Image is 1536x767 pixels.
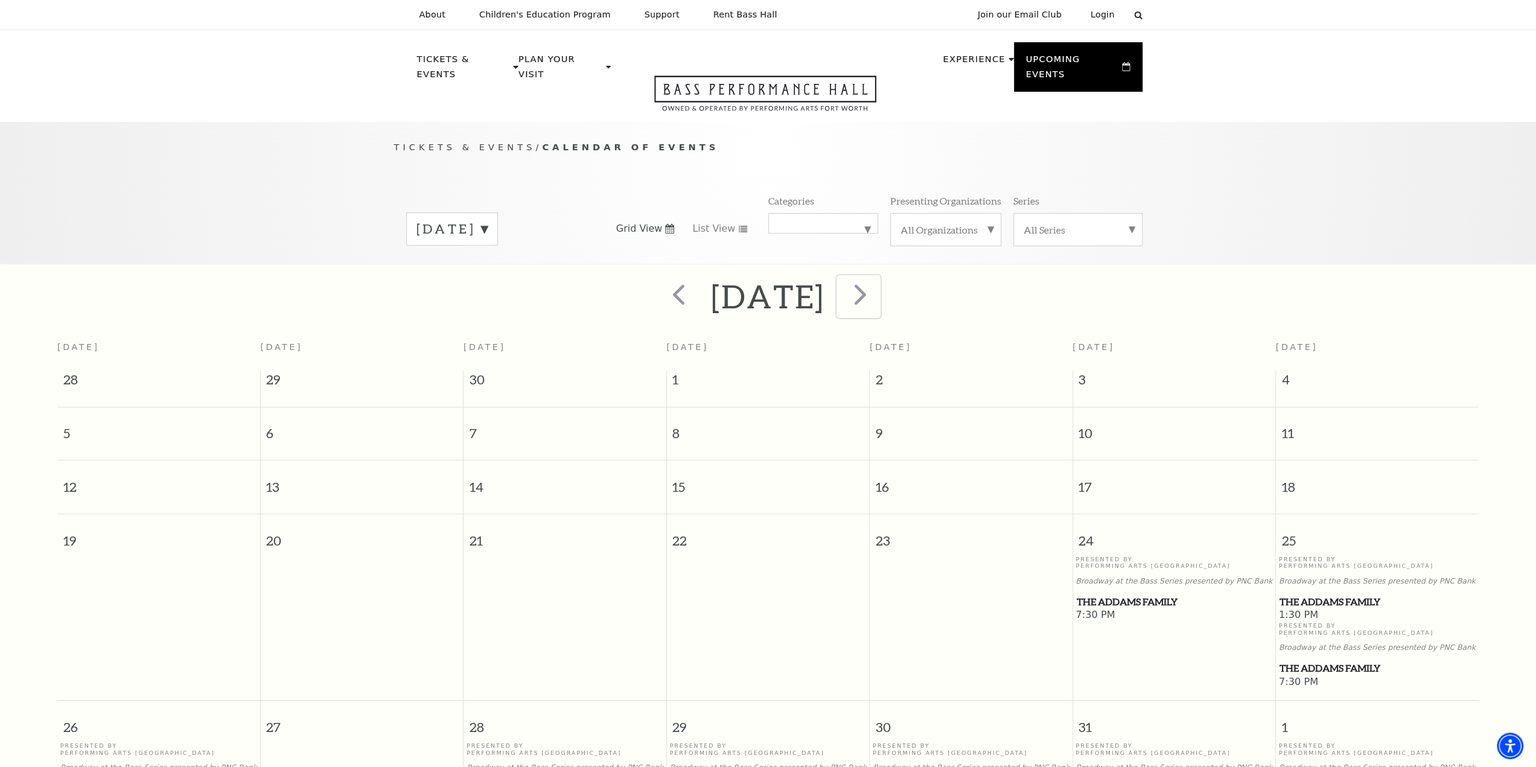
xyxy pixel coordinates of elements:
p: Presented By Performing Arts [GEOGRAPHIC_DATA] [1076,556,1272,570]
div: Accessibility Menu [1497,733,1523,759]
p: Rent Bass Hall [713,10,777,20]
span: 30 [870,701,1072,742]
span: The Addams Family [1279,594,1475,609]
span: 3 [1073,371,1275,395]
span: 22 [667,514,869,556]
span: [DATE] [1072,342,1115,352]
span: 1 [1276,701,1479,742]
p: Experience [943,52,1005,74]
p: Presented By Performing Arts [GEOGRAPHIC_DATA] [1076,742,1272,756]
p: Broadway at the Bass Series presented by PNC Bank [1279,643,1476,652]
span: 25 [1276,514,1479,556]
span: 13 [261,460,463,502]
span: 29 [261,371,463,395]
label: All Series [1024,223,1132,236]
span: 24 [1073,514,1275,556]
span: 21 [464,514,666,556]
p: Upcoming Events [1026,52,1120,89]
p: About [419,10,445,20]
span: 7:30 PM [1076,609,1272,622]
span: 7:30 PM [1279,676,1476,689]
span: The Addams Family [1279,661,1475,676]
p: / [394,140,1142,155]
label: [DATE] [416,220,488,238]
span: 19 [57,514,260,556]
h2: [DATE] [711,277,825,316]
p: Categories [768,194,814,207]
span: 28 [57,371,260,395]
span: Calendar of Events [542,142,719,152]
span: 11 [1276,407,1479,449]
span: 20 [261,514,463,556]
span: 15 [667,460,869,502]
span: 4 [1276,371,1479,395]
button: prev [655,275,699,318]
span: 17 [1073,460,1275,502]
p: Presented By Performing Arts [GEOGRAPHIC_DATA] [1279,742,1476,756]
span: Tickets & Events [394,142,536,152]
a: The Addams Family [1279,661,1476,676]
span: [DATE] [1276,342,1318,352]
p: Support [645,10,680,20]
p: Broadway at the Bass Series presented by PNC Bank [1279,577,1476,586]
p: Presenting Organizations [890,194,1001,207]
span: [DATE] [464,342,506,352]
span: 31 [1073,701,1275,742]
a: The Addams Family [1076,594,1272,609]
p: Tickets & Events [417,52,511,89]
p: Presented By Performing Arts [GEOGRAPHIC_DATA] [873,742,1069,756]
span: 14 [464,460,666,502]
button: next [837,275,881,318]
p: Presented By Performing Arts [GEOGRAPHIC_DATA] [1279,622,1476,636]
span: List View [692,222,735,235]
p: Presented By Performing Arts [GEOGRAPHIC_DATA] [467,742,663,756]
span: 29 [667,701,869,742]
span: 30 [464,371,666,395]
span: 28 [464,701,666,742]
span: 1 [667,371,869,395]
span: 6 [261,407,463,449]
span: 27 [261,701,463,742]
span: [DATE] [260,342,302,352]
span: 12 [57,460,260,502]
span: 16 [870,460,1072,502]
span: 7 [464,407,666,449]
span: 2 [870,371,1072,395]
span: Grid View [616,222,663,235]
p: Plan Your Visit [518,52,603,89]
span: 23 [870,514,1072,556]
p: Broadway at the Bass Series presented by PNC Bank [1076,577,1272,586]
span: 10 [1073,407,1275,449]
span: 26 [57,701,260,742]
a: The Addams Family [1279,594,1476,609]
p: Series [1013,194,1039,207]
label: All Organizations [900,223,991,236]
p: Children's Education Program [479,10,611,20]
span: 9 [870,407,1072,449]
a: Open this option [611,75,920,122]
span: 18 [1276,460,1479,502]
span: 8 [667,407,869,449]
span: 1:30 PM [1279,609,1476,622]
span: [DATE] [666,342,709,352]
span: [DATE] [870,342,912,352]
span: [DATE] [57,342,100,352]
p: Presented By Performing Arts [GEOGRAPHIC_DATA] [60,742,257,756]
p: Presented By Performing Arts [GEOGRAPHIC_DATA] [1279,556,1476,570]
span: 5 [57,407,260,449]
p: Presented By Performing Arts [GEOGRAPHIC_DATA] [670,742,867,756]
